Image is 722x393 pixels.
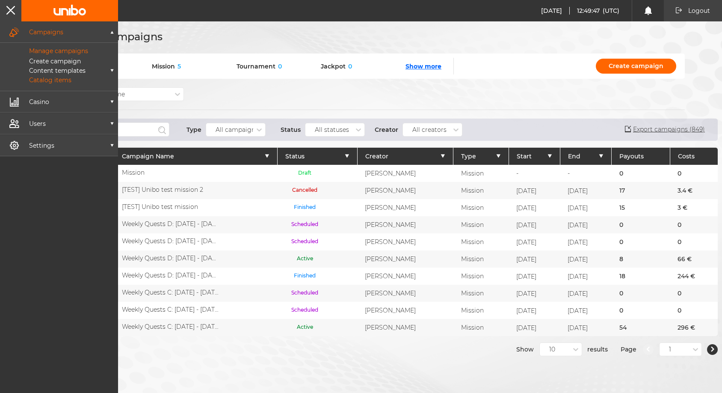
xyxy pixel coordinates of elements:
[612,250,670,268] div: 8
[365,289,416,297] p: [PERSON_NAME]
[10,76,118,84] a: Catalog items
[285,169,325,178] p: Draft
[10,68,118,74] button: Content templates
[152,63,224,70] div: Mission
[461,170,484,177] p: Mission
[670,216,718,233] div: 0
[669,346,671,353] div: 1
[568,221,588,229] span: [DATE]
[670,285,718,302] div: 0
[285,306,325,315] p: Scheduled
[516,290,536,298] span: [DATE]
[365,204,416,211] p: [PERSON_NAME]
[619,153,662,160] p: Payouts
[10,47,88,55] p: Manage campaigns
[175,63,181,70] span: 5
[568,153,580,160] span: End
[275,63,282,70] span: 0
[516,324,536,332] span: [DATE]
[285,186,325,195] p: Cancelled
[285,323,325,332] p: Active
[365,153,388,160] span: Creator
[285,153,349,160] button: Status
[461,204,484,211] p: Mission
[405,63,441,70] button: Show more
[568,170,570,177] p: -
[516,204,536,212] span: [DATE]
[365,272,416,280] p: [PERSON_NAME]
[461,238,484,246] p: Mission
[10,68,86,74] p: Content templates
[568,324,588,332] span: [DATE]
[365,307,416,314] p: [PERSON_NAME]
[122,153,174,160] span: Campaign Name
[122,237,219,245] p: Weekly Quests D: [DATE] - [DATE]
[621,122,709,137] button: Export campaigns (849)
[678,153,710,160] p: Costs
[281,126,301,134] p: Status
[461,153,476,160] span: Type
[603,7,620,15] span: (UTC)
[461,289,484,297] p: Mission
[568,307,588,315] span: [DATE]
[365,187,416,194] p: [PERSON_NAME]
[216,126,258,133] div: All campaigns
[285,220,325,229] p: Scheduled
[670,250,718,268] div: 66 €
[122,220,219,228] p: Weekly Quests D: [DATE] - [DATE]
[516,342,534,356] span: Show
[461,255,484,263] p: Mission
[285,255,325,263] p: Active
[670,233,718,250] div: 0
[412,126,447,133] div: All creators
[612,319,670,336] div: 54
[577,7,603,15] span: 12:49:47
[612,165,670,182] div: 0
[516,170,518,177] p: -
[285,238,325,246] p: Scheduled
[122,153,269,160] button: Campaign Name
[365,238,416,246] p: [PERSON_NAME]
[516,256,536,263] span: [DATE]
[122,186,203,194] p: [TEST] Unibo test mission 2
[461,324,484,331] p: Mission
[670,182,718,199] div: 3.4 €
[461,272,484,280] p: Mission
[461,153,500,160] button: Type
[285,153,305,160] span: Status
[516,187,536,195] span: [DATE]
[612,199,670,216] div: 15
[122,169,145,176] p: Mission
[19,29,109,35] p: Campaigns
[122,289,219,296] p: Weekly Quests C: [DATE] - [DATE]
[568,273,588,280] span: [DATE]
[19,121,109,127] p: Users
[10,57,81,65] p: Create campaign
[365,324,416,331] p: [PERSON_NAME]
[612,285,670,302] div: 0
[516,238,536,246] span: [DATE]
[596,59,676,74] a: Create campaign
[19,99,109,105] p: Casino
[365,221,416,229] p: [PERSON_NAME]
[10,47,118,55] a: Manage campaigns
[568,187,588,195] span: [DATE]
[346,63,352,70] span: 0
[568,256,588,263] span: [DATE]
[670,268,718,285] div: 244 €
[365,255,416,263] p: [PERSON_NAME]
[461,187,484,194] p: Mission
[122,306,219,313] p: Weekly Quests C: [DATE] - [DATE]
[612,216,670,233] div: 0
[568,290,588,298] span: [DATE]
[285,289,325,298] p: Scheduled
[541,7,570,15] span: [DATE]
[568,204,588,212] span: [DATE]
[461,307,484,314] p: Mission
[237,63,308,70] div: Tournament
[122,203,198,211] p: [TEST] Unibo test mission
[517,153,532,160] span: Start
[10,76,71,84] p: Catalog items
[568,153,604,160] button: End
[285,272,325,280] p: Finished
